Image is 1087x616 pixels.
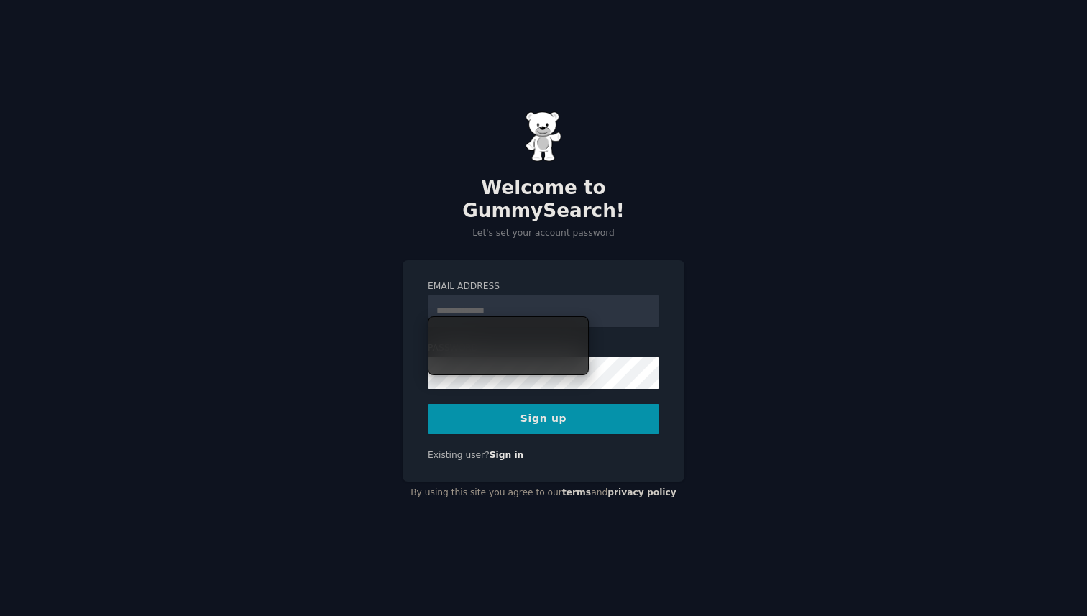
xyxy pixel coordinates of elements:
p: Let's set your account password [403,227,684,240]
a: Sign in [490,450,524,460]
h2: Welcome to GummySearch! [403,177,684,222]
button: Sign up [428,404,659,434]
a: privacy policy [607,487,676,497]
span: Existing user? [428,450,490,460]
label: Email Address [428,280,659,293]
img: Gummy Bear [526,111,561,162]
a: terms [562,487,591,497]
div: By using this site you agree to our and [403,482,684,505]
